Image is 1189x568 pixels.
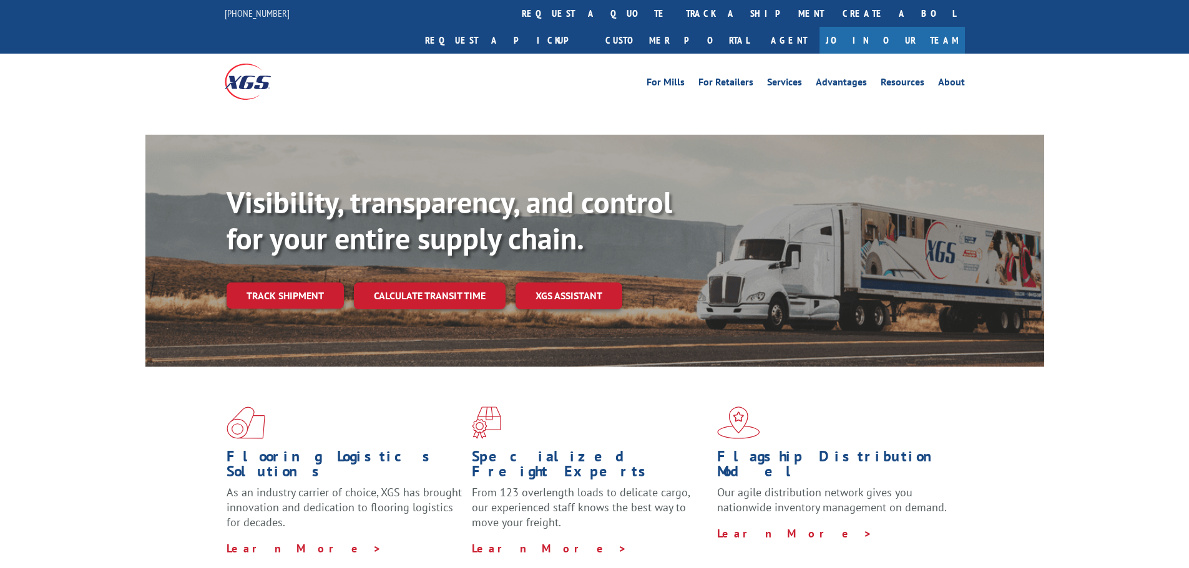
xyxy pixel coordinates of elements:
[227,407,265,439] img: xgs-icon-total-supply-chain-intelligence-red
[647,77,685,91] a: For Mills
[516,282,622,309] a: XGS ASSISTANT
[225,7,290,19] a: [PHONE_NUMBER]
[472,407,501,439] img: xgs-icon-focused-on-flooring-red
[816,77,867,91] a: Advantages
[472,541,627,556] a: Learn More >
[717,485,947,514] span: Our agile distribution network gives you nationwide inventory management on demand.
[767,77,802,91] a: Services
[758,27,820,54] a: Agent
[881,77,924,91] a: Resources
[227,485,462,529] span: As an industry carrier of choice, XGS has brought innovation and dedication to flooring logistics...
[472,449,708,485] h1: Specialized Freight Experts
[717,526,873,541] a: Learn More >
[820,27,965,54] a: Join Our Team
[596,27,758,54] a: Customer Portal
[227,541,382,556] a: Learn More >
[938,77,965,91] a: About
[227,183,672,258] b: Visibility, transparency, and control for your entire supply chain.
[717,407,760,439] img: xgs-icon-flagship-distribution-model-red
[698,77,753,91] a: For Retailers
[472,485,708,541] p: From 123 overlength loads to delicate cargo, our experienced staff knows the best way to move you...
[354,282,506,309] a: Calculate transit time
[717,449,953,485] h1: Flagship Distribution Model
[227,449,462,485] h1: Flooring Logistics Solutions
[227,282,344,309] a: Track shipment
[416,27,596,54] a: Request a pickup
